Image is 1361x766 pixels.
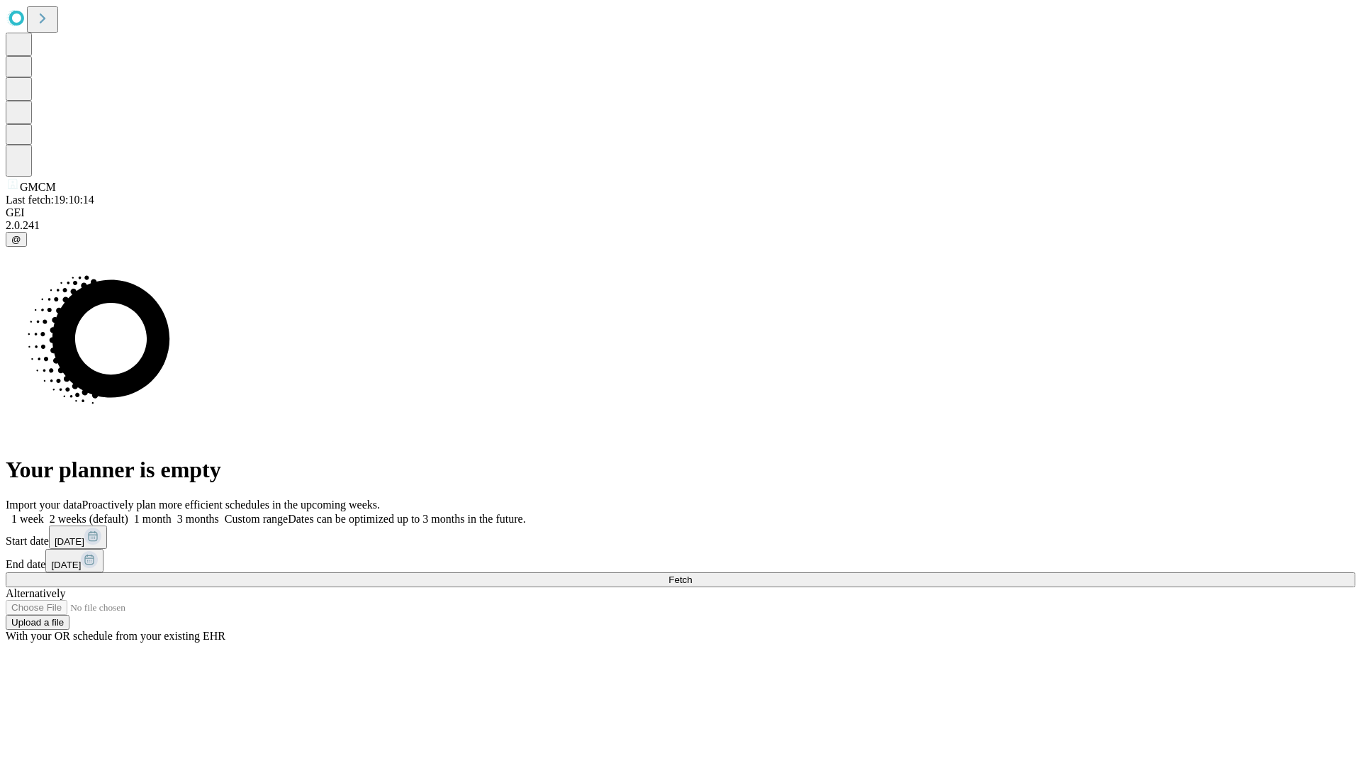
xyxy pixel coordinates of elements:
[225,513,288,525] span: Custom range
[11,513,44,525] span: 1 week
[82,499,380,511] span: Proactively plan more efficient schedules in the upcoming weeks.
[6,232,27,247] button: @
[20,181,56,193] span: GMCM
[6,526,1355,549] div: Start date
[6,499,82,511] span: Import your data
[6,549,1355,572] div: End date
[6,615,69,630] button: Upload a file
[51,560,81,570] span: [DATE]
[55,536,84,547] span: [DATE]
[134,513,172,525] span: 1 month
[6,219,1355,232] div: 2.0.241
[177,513,219,525] span: 3 months
[6,457,1355,483] h1: Your planner is empty
[668,574,692,585] span: Fetch
[6,572,1355,587] button: Fetch
[11,234,21,245] span: @
[45,549,103,572] button: [DATE]
[6,630,225,642] span: With your OR schedule from your existing EHR
[288,513,525,525] span: Dates can be optimized up to 3 months in the future.
[6,587,65,599] span: Alternatively
[6,206,1355,219] div: GEI
[6,194,94,206] span: Last fetch: 19:10:14
[49,526,107,549] button: [DATE]
[50,513,128,525] span: 2 weeks (default)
